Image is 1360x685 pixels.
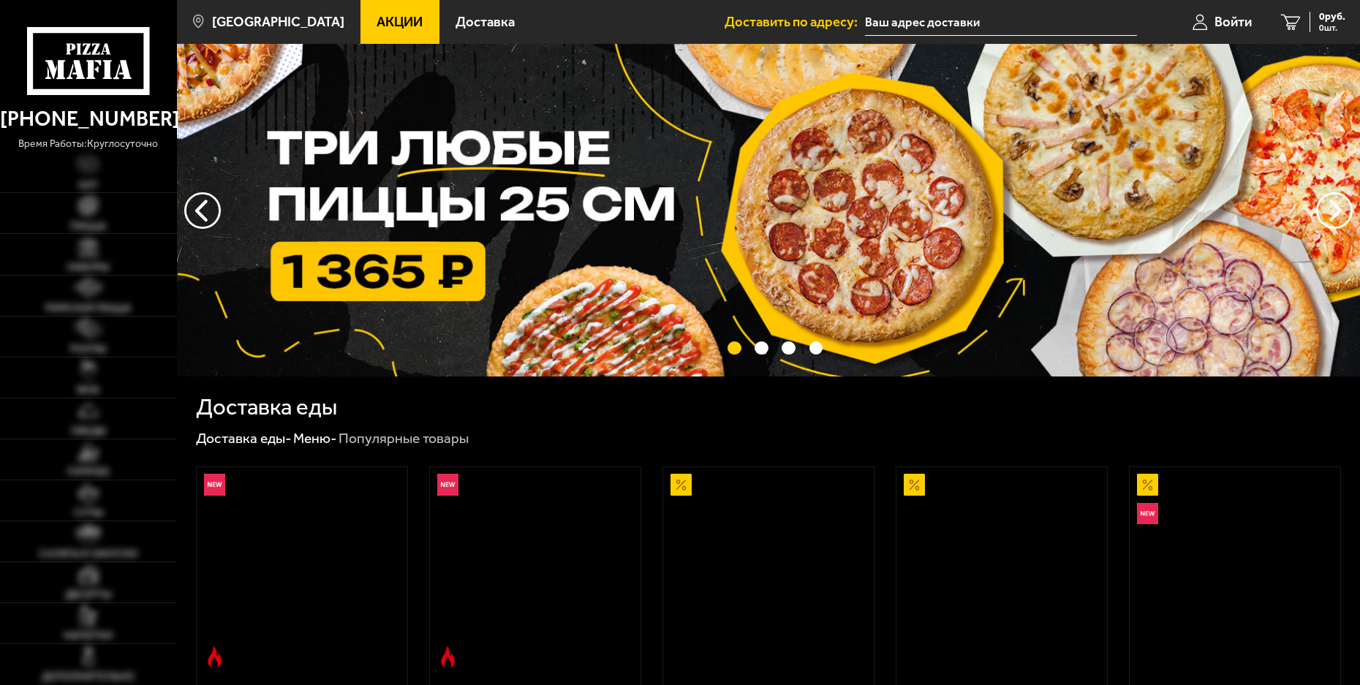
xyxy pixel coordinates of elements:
[74,508,103,518] span: Супы
[196,430,291,447] a: Доставка еды-
[1130,467,1340,675] a: АкционныйНовинкаВсё включено
[184,192,221,229] button: следующий
[339,429,469,447] div: Популярные товары
[64,631,113,641] span: Напитки
[45,303,131,314] span: Римская пицца
[896,467,1107,675] a: АкционныйПепперони 25 см (толстое с сыром)
[42,672,135,682] span: Дополнительно
[755,341,768,355] button: точки переключения
[65,590,111,600] span: Десерты
[293,430,336,447] a: Меню-
[39,549,137,559] span: Салаты и закуски
[1137,474,1158,495] img: Акционный
[670,474,692,495] img: Акционный
[377,15,423,29] span: Акции
[204,474,225,495] img: Новинка
[70,222,106,232] span: Пицца
[1316,192,1353,229] button: предыдущий
[437,474,458,495] img: Новинка
[1214,15,1252,29] span: Войти
[196,396,337,418] h1: Доставка еды
[212,15,344,29] span: [GEOGRAPHIC_DATA]
[1319,23,1345,32] span: 0 шт.
[71,426,106,436] span: Обеды
[197,467,407,675] a: НовинкаОстрое блюдоРимская с креветками
[809,341,823,355] button: точки переключения
[904,474,925,495] img: Акционный
[865,9,1137,36] input: Ваш адрес доставки
[1137,503,1158,524] img: Новинка
[204,646,225,667] img: Острое блюдо
[1319,12,1345,22] span: 0 руб.
[78,181,99,191] span: Хит
[67,262,109,273] span: Наборы
[663,467,874,675] a: АкционныйАль-Шам 25 см (тонкое тесто)
[437,646,458,667] img: Острое блюдо
[725,15,865,29] span: Доставить по адресу:
[782,341,796,355] button: точки переключения
[456,15,515,29] span: Доставка
[77,385,99,396] span: WOK
[67,467,110,477] span: Горячее
[728,341,741,355] button: точки переключения
[430,467,641,675] a: НовинкаОстрое блюдоРимская с мясным ассорти
[70,344,106,355] span: Роллы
